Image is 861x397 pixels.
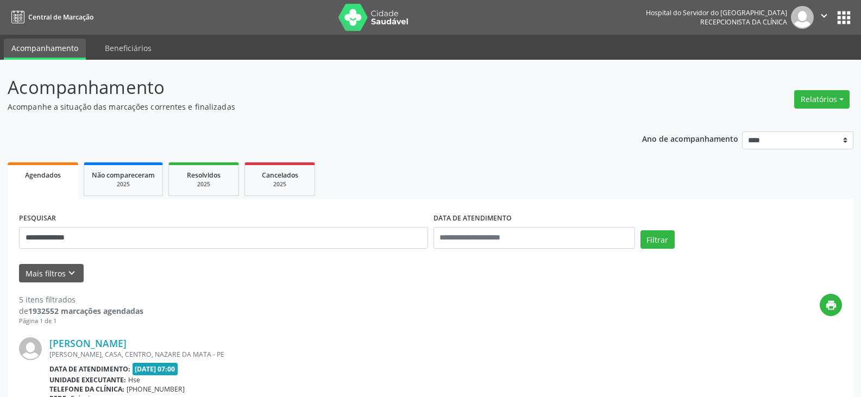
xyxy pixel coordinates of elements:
[794,90,850,109] button: Relatórios
[28,306,143,316] strong: 1932552 marcações agendadas
[49,385,124,394] b: Telefone da clínica:
[642,131,738,145] p: Ano de acompanhamento
[19,317,143,326] div: Página 1 de 1
[262,171,298,180] span: Cancelados
[640,230,675,249] button: Filtrar
[19,294,143,305] div: 5 itens filtrados
[791,6,814,29] img: img
[834,8,853,27] button: apps
[8,8,93,26] a: Central de Marcação
[66,267,78,279] i: keyboard_arrow_down
[49,375,126,385] b: Unidade executante:
[8,74,600,101] p: Acompanhamento
[97,39,159,58] a: Beneficiários
[128,375,140,385] span: Hse
[19,337,42,360] img: img
[187,171,221,180] span: Resolvidos
[700,17,787,27] span: Recepcionista da clínica
[49,337,127,349] a: [PERSON_NAME]
[133,363,178,375] span: [DATE] 07:00
[19,264,84,283] button: Mais filtroskeyboard_arrow_down
[19,305,143,317] div: de
[8,101,600,112] p: Acompanhe a situação das marcações correntes e finalizadas
[433,210,512,227] label: DATA DE ATENDIMENTO
[28,12,93,22] span: Central de Marcação
[177,180,231,188] div: 2025
[49,350,679,359] div: [PERSON_NAME], CASA, CENTRO, NAZARE DA MATA - PE
[820,294,842,316] button: print
[4,39,86,60] a: Acompanhamento
[253,180,307,188] div: 2025
[818,10,830,22] i: 
[25,171,61,180] span: Agendados
[825,299,837,311] i: print
[19,210,56,227] label: PESQUISAR
[92,180,155,188] div: 2025
[814,6,834,29] button: 
[49,364,130,374] b: Data de atendimento:
[127,385,185,394] span: [PHONE_NUMBER]
[646,8,787,17] div: Hospital do Servidor do [GEOGRAPHIC_DATA]
[92,171,155,180] span: Não compareceram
